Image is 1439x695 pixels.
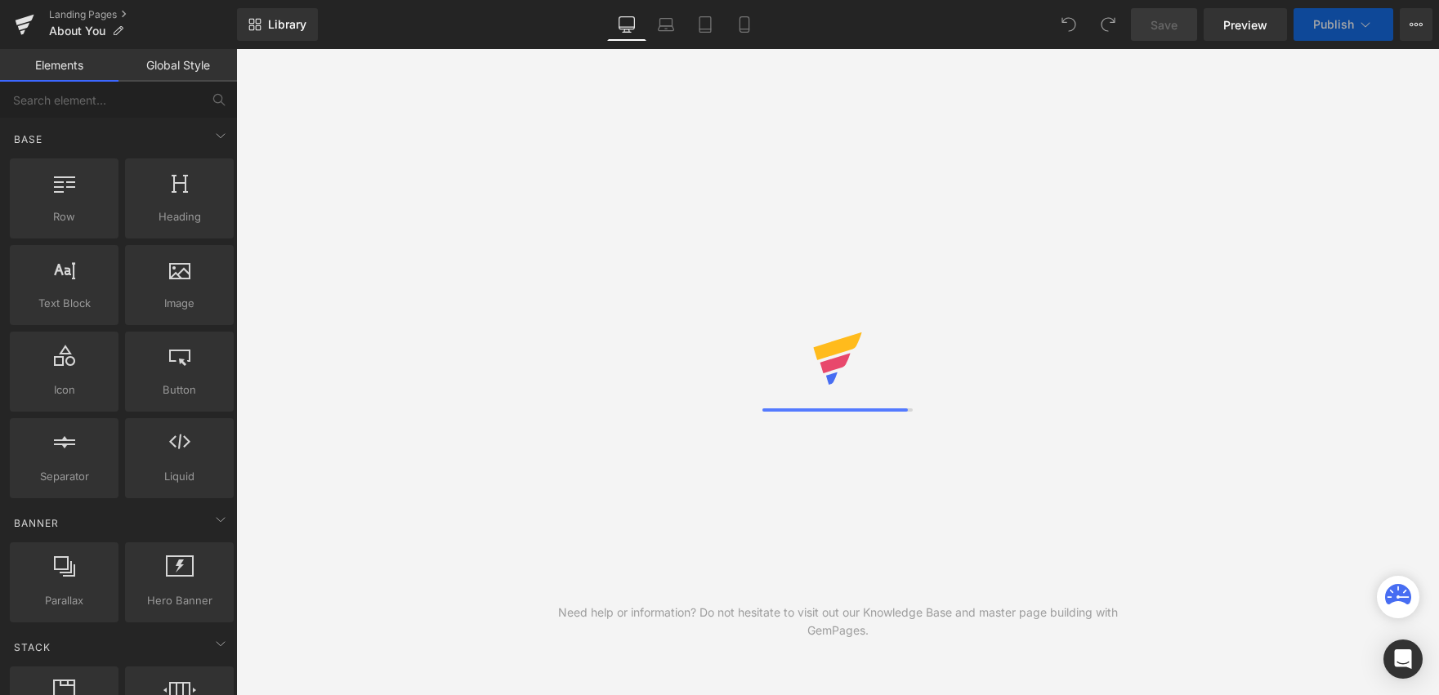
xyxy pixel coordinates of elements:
span: Liquid [130,468,229,485]
span: Banner [12,515,60,531]
span: Icon [15,381,114,399]
button: Redo [1092,8,1124,41]
button: Undo [1052,8,1085,41]
span: Preview [1223,16,1267,33]
span: Hero Banner [130,592,229,609]
button: More [1400,8,1432,41]
span: Button [130,381,229,399]
a: Tablet [686,8,725,41]
a: Global Style [118,49,237,82]
div: Open Intercom Messenger [1383,639,1423,679]
button: Publish [1294,8,1393,41]
span: Image [130,295,229,312]
span: Text Block [15,295,114,312]
span: Save [1151,16,1178,33]
a: Preview [1204,8,1287,41]
span: Base [12,131,44,147]
span: Library [268,17,306,32]
a: Laptop [646,8,686,41]
a: New Library [237,8,318,41]
span: Parallax [15,592,114,609]
span: Separator [15,468,114,485]
div: Need help or information? Do not hesitate to visit out our Knowledge Base and master page buildin... [537,604,1138,639]
span: About You [49,25,105,38]
a: Desktop [607,8,646,41]
a: Mobile [725,8,764,41]
span: Stack [12,639,52,655]
span: Heading [130,208,229,225]
a: Landing Pages [49,8,237,21]
span: Publish [1313,18,1354,31]
span: Row [15,208,114,225]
